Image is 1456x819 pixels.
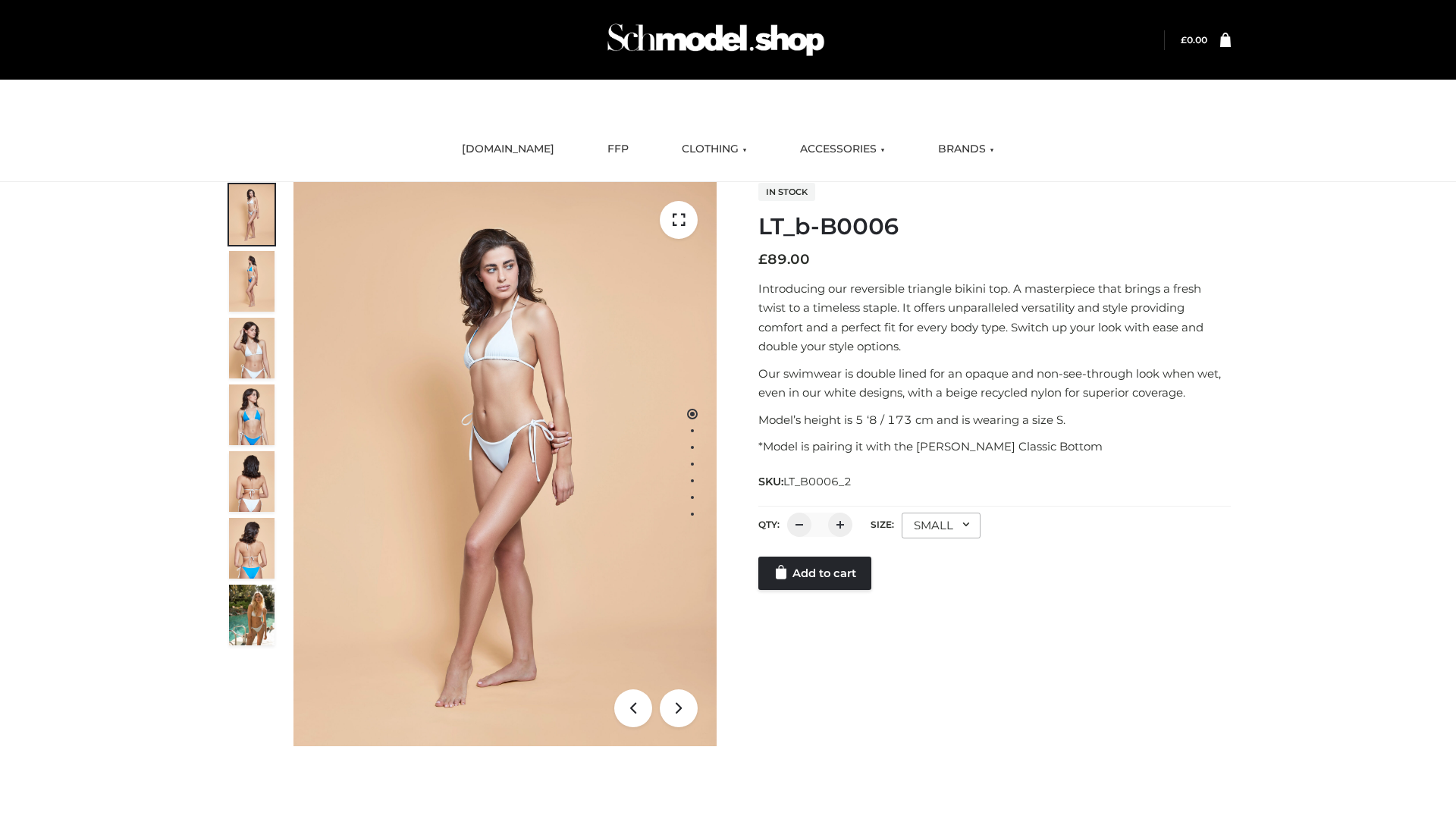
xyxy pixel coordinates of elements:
[758,437,1231,457] p: *Model is pairing it with the [PERSON_NAME] Classic Bottom
[1181,34,1207,45] bdi: 0.00
[229,251,275,312] img: ArielClassicBikiniTop_CloudNine_AzureSky_OW114ECO_2-scaled.jpg
[229,518,275,579] img: ArielClassicBikiniTop_CloudNine_AzureSky_OW114ECO_8-scaled.jpg
[293,182,717,746] img: LT_b-B0006
[789,133,896,166] a: ACCESSORIES
[758,251,767,268] span: £
[602,10,830,70] img: Schmodel Admin 964
[758,519,780,530] label: QTY:
[1181,34,1207,45] a: £0.00
[871,519,894,530] label: Size:
[758,557,871,590] a: Add to cart
[783,475,852,488] span: LT_B0006_2
[902,513,981,538] div: SMALL
[229,184,275,245] img: ArielClassicBikiniTop_CloudNine_AzureSky_OW114ECO_1-scaled.jpg
[758,251,810,268] bdi: 89.00
[758,364,1231,403] p: Our swimwear is double lined for an opaque and non-see-through look when wet, even in our white d...
[229,585,275,645] img: Arieltop_CloudNine_AzureSky2.jpg
[758,472,853,491] span: SKU:
[758,213,1231,240] h1: LT_b-B0006
[758,410,1231,430] p: Model’s height is 5 ‘8 / 173 cm and is wearing a size S.
[670,133,758,166] a: CLOTHING
[229,451,275,512] img: ArielClassicBikiniTop_CloudNine_AzureSky_OW114ECO_7-scaled.jpg
[927,133,1006,166] a: BRANDS
[229,384,275,445] img: ArielClassicBikiniTop_CloudNine_AzureSky_OW114ECO_4-scaled.jpg
[596,133,640,166] a: FFP
[229,318,275,378] img: ArielClassicBikiniTop_CloudNine_AzureSky_OW114ECO_3-scaled.jpg
[758,183,815,201] span: In stock
[1181,34,1187,45] span: £
[758,279,1231,356] p: Introducing our reversible triangle bikini top. A masterpiece that brings a fresh twist to a time...
[450,133,566,166] a: [DOMAIN_NAME]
